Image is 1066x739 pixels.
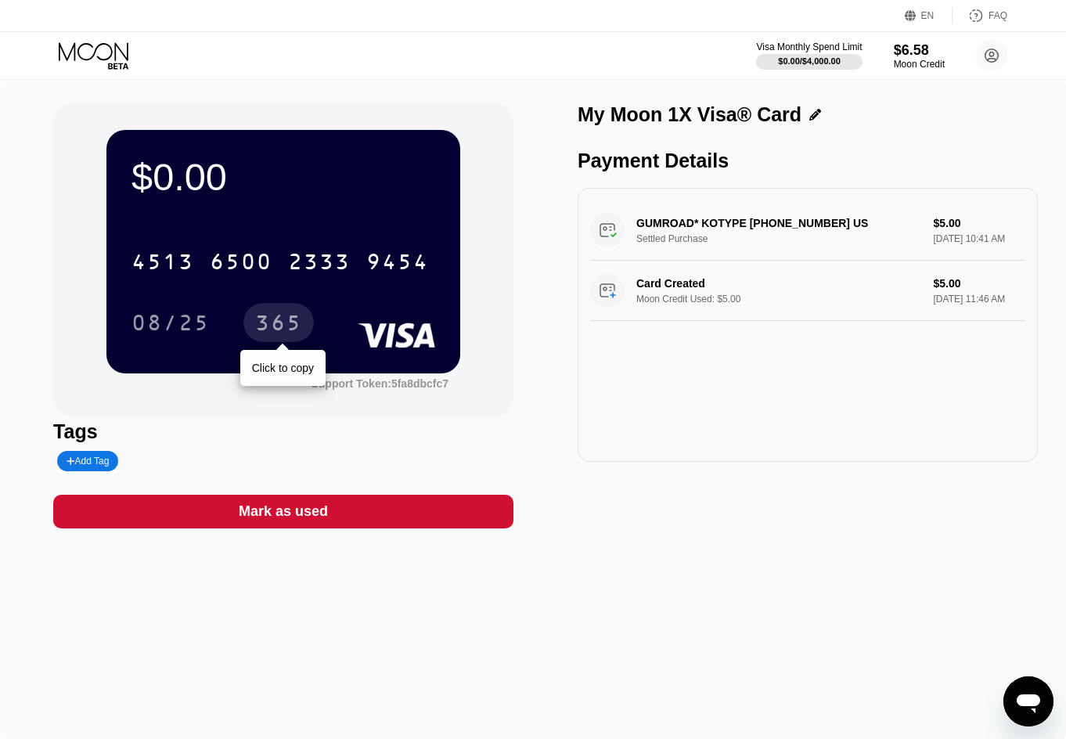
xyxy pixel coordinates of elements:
div: Mark as used [239,503,328,521]
div: 2333 [288,251,351,276]
div: Visa Monthly Spend Limit$0.00/$4,000.00 [756,41,862,70]
div: Support Token:5fa8dbcfc7 [311,377,448,390]
div: Tags [53,420,513,443]
div: EN [905,8,953,23]
div: 365 [243,303,314,342]
div: $0.00 / $4,000.00 [778,56,841,66]
div: Add Tag [57,451,118,471]
div: Visa Monthly Spend Limit [756,41,862,52]
div: EN [921,10,935,21]
div: Payment Details [578,150,1038,172]
div: Mark as used [53,495,513,528]
div: 4513 [131,251,194,276]
div: 9454 [366,251,429,276]
div: 4513650023339454 [122,242,438,281]
div: Add Tag [67,456,109,467]
div: $0.00 [131,155,435,199]
div: Moon Credit [894,59,945,70]
div: Click to copy [252,362,314,374]
iframe: Button to launch messaging window [1003,676,1053,726]
div: $6.58 [894,42,945,59]
div: 6500 [210,251,272,276]
div: My Moon 1X Visa® Card [578,103,801,126]
div: Support Token: 5fa8dbcfc7 [311,377,448,390]
div: 08/25 [131,312,210,337]
div: 08/25 [120,303,221,342]
div: FAQ [989,10,1007,21]
div: 365 [255,312,302,337]
div: $6.58Moon Credit [894,42,945,70]
div: FAQ [953,8,1007,23]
